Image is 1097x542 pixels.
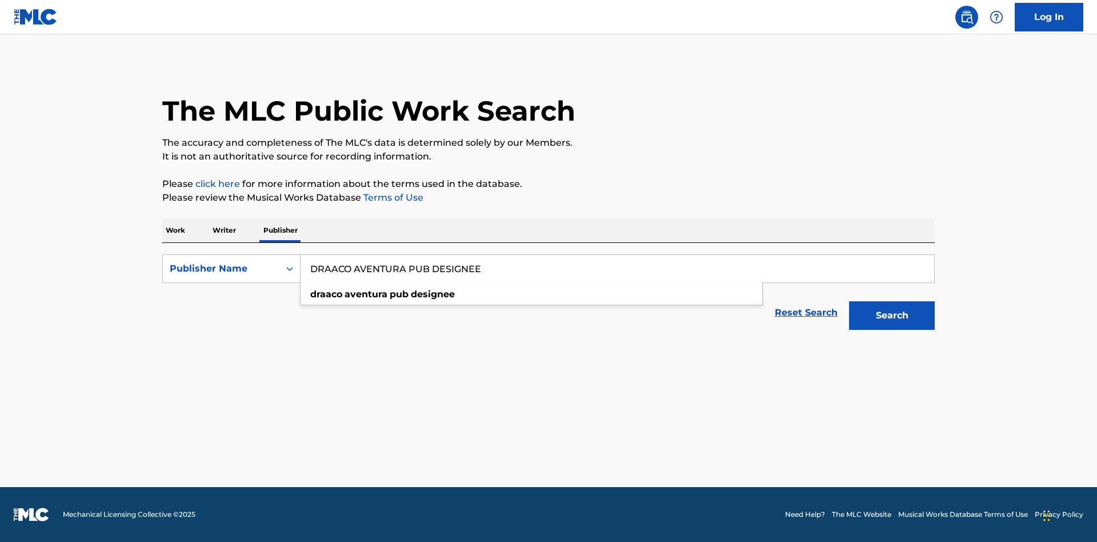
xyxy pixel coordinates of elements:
iframe: Chat Widget [1040,487,1097,542]
p: Writer [209,218,239,242]
p: Please review the Musical Works Database [162,191,935,205]
a: The MLC Website [832,509,891,520]
div: Help [985,6,1008,29]
img: logo [14,508,49,521]
span: Mechanical Licensing Collective © 2025 [63,509,195,520]
a: Need Help? [785,509,825,520]
h1: The MLC Public Work Search [162,94,575,128]
strong: aventura [345,289,387,300]
strong: draaco [310,289,342,300]
img: help [990,10,1003,24]
img: MLC Logo [14,9,58,25]
form: Search Form [162,254,935,336]
a: Terms of Use [361,192,423,203]
a: Privacy Policy [1035,509,1083,520]
button: Search [849,301,935,330]
div: Drag [1043,499,1050,533]
strong: designee [411,289,455,300]
a: Reset Search [769,300,843,325]
div: Publisher Name [170,262,273,276]
a: Public Search [955,6,978,29]
p: It is not an authoritative source for recording information. [162,150,935,164]
a: click here [195,178,240,189]
a: Musical Works Database Terms of Use [898,509,1028,520]
img: search [960,10,974,24]
strong: pub [390,289,409,300]
p: Publisher [260,218,301,242]
a: Log In [1015,3,1083,31]
p: Work [162,218,189,242]
p: The accuracy and completeness of The MLC's data is determined solely by our Members. [162,136,935,150]
p: Please for more information about the terms used in the database. [162,177,935,191]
